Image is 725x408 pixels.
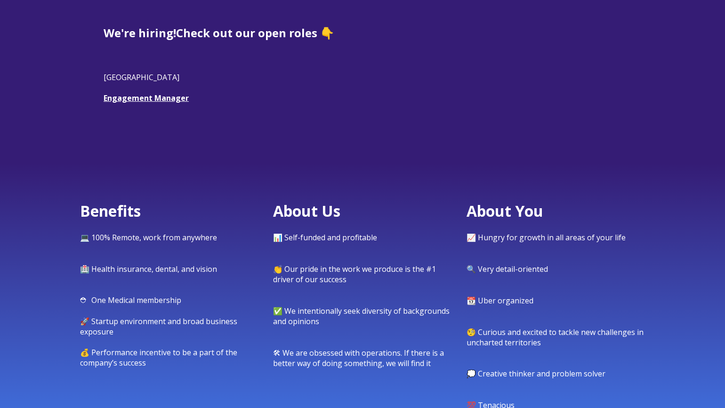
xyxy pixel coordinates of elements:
[104,25,176,41] span: We're hiring!
[467,264,548,274] span: 🔍 Very detail-oriented
[467,327,644,348] span: 🧐 Curious and excited to tackle new challenges in uncharted territories
[273,306,450,326] span: ✅ We intentionally seek diversity of backgrounds and opinions
[273,348,444,368] span: 🛠 We are obsessed with operations. If there is a better way of doing something, we will find it
[80,232,217,243] span: 💻 100% Remote, work from anywhere
[80,295,181,305] span: ⛑ One Medical membership
[467,232,626,243] span: 📈 Hungry for growth in all areas of your life
[467,295,533,306] span: 📆 Uber organized
[80,264,217,274] span: 🏥 Health insurance, dental, and vision
[467,201,543,221] span: About You
[104,72,179,82] span: [GEOGRAPHIC_DATA]
[80,201,141,221] span: Benefits
[273,264,436,285] span: 👏 Our pride in the work we produce is the #1 driver of our success
[80,347,237,368] span: 💰 Performance incentive to be a part of the company’s success
[467,368,605,379] span: 💭 Creative thinker and problem solver
[273,232,377,243] span: 📊 Self-funded and profitable
[104,93,189,103] a: Engagement Manager
[176,25,334,41] span: Check out our open roles 👇
[80,316,237,337] span: 🚀 Startup environment and broad business exposure
[273,201,340,221] span: About Us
